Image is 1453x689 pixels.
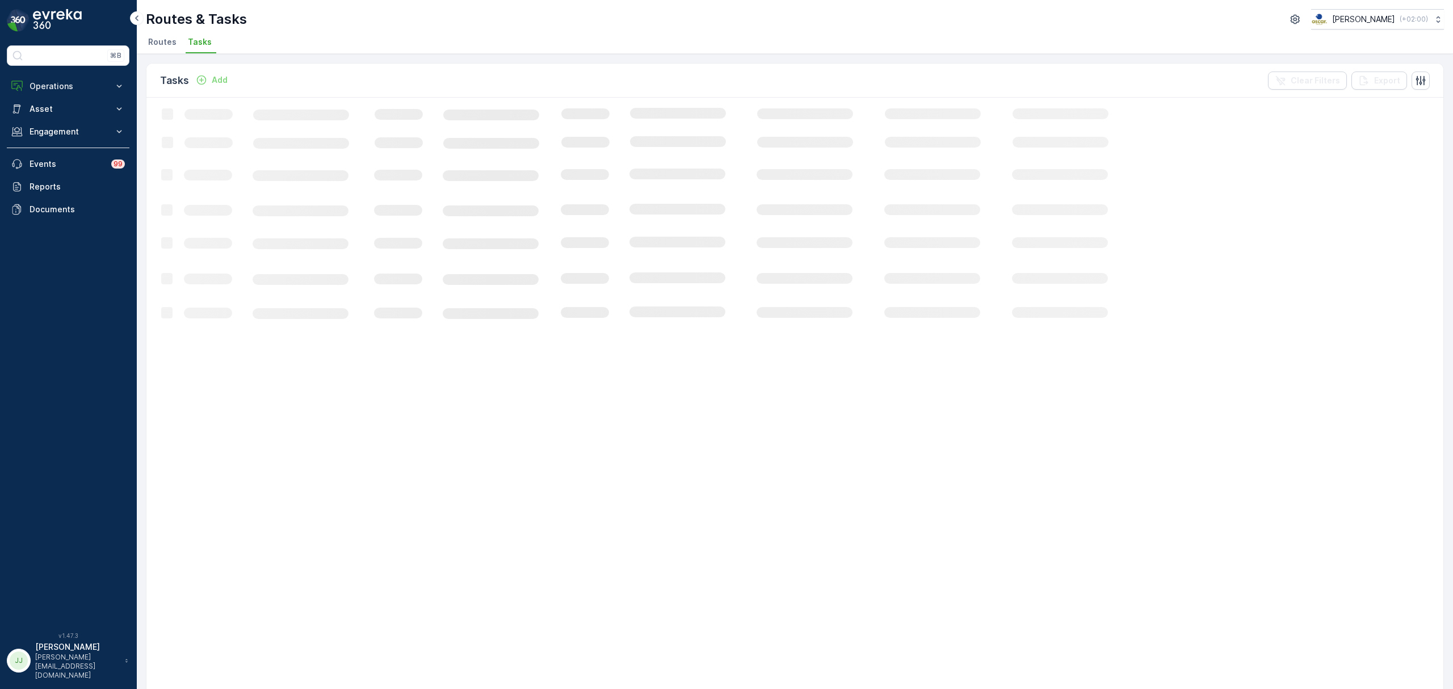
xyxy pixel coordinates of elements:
[148,36,177,48] span: Routes
[10,652,28,670] div: JJ
[30,81,107,92] p: Operations
[7,75,129,98] button: Operations
[33,9,82,32] img: logo_dark-DEwI_e13.png
[30,204,125,215] p: Documents
[7,632,129,639] span: v 1.47.3
[35,653,119,680] p: [PERSON_NAME][EMAIL_ADDRESS][DOMAIN_NAME]
[1351,72,1407,90] button: Export
[188,36,212,48] span: Tasks
[1268,72,1347,90] button: Clear Filters
[1374,75,1400,86] p: Export
[1311,13,1328,26] img: basis-logo_rgb2x.png
[7,641,129,680] button: JJ[PERSON_NAME][PERSON_NAME][EMAIL_ADDRESS][DOMAIN_NAME]
[30,103,107,115] p: Asset
[1332,14,1395,25] p: [PERSON_NAME]
[30,126,107,137] p: Engagement
[30,158,104,170] p: Events
[7,9,30,32] img: logo
[146,10,247,28] p: Routes & Tasks
[191,73,232,87] button: Add
[30,181,125,192] p: Reports
[110,51,121,60] p: ⌘B
[7,175,129,198] a: Reports
[1400,15,1428,24] p: ( +02:00 )
[1311,9,1444,30] button: [PERSON_NAME](+02:00)
[114,159,123,169] p: 99
[160,73,189,89] p: Tasks
[7,98,129,120] button: Asset
[212,74,228,86] p: Add
[7,153,129,175] a: Events99
[7,120,129,143] button: Engagement
[7,198,129,221] a: Documents
[1291,75,1340,86] p: Clear Filters
[35,641,119,653] p: [PERSON_NAME]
